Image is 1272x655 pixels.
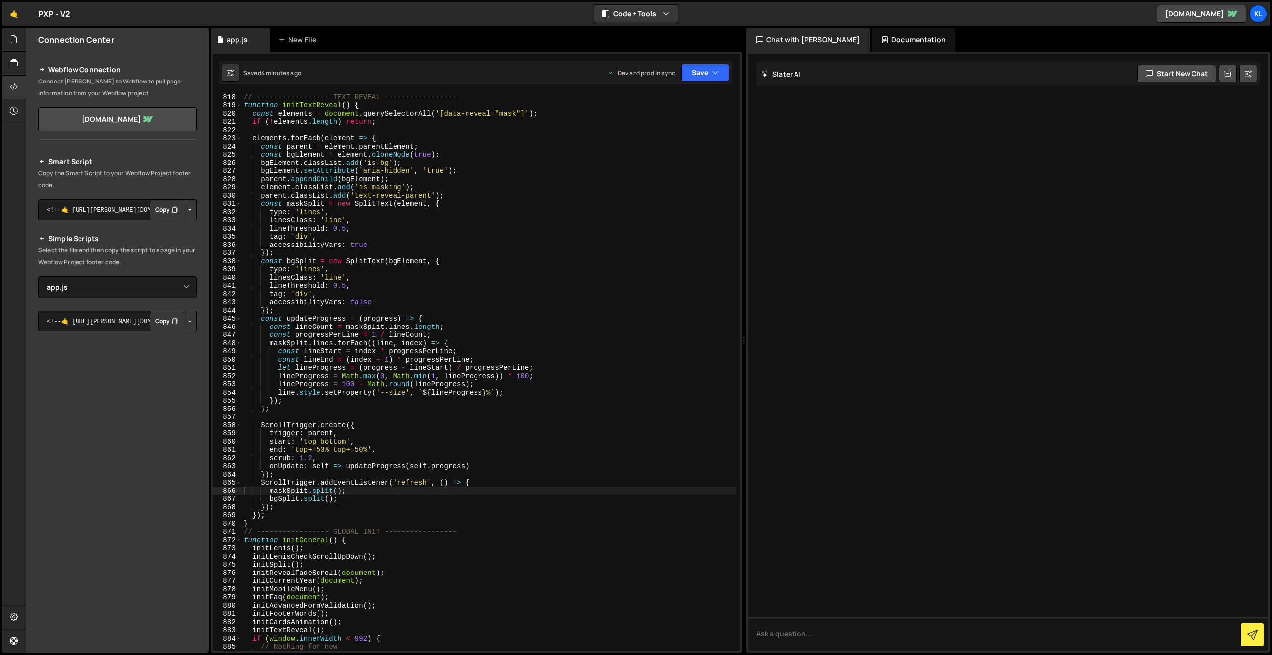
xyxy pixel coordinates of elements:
[38,233,197,245] h2: Simple Scripts
[213,585,242,594] div: 878
[213,143,242,151] div: 824
[213,192,242,200] div: 830
[213,462,242,471] div: 863
[213,298,242,307] div: 843
[213,93,242,102] div: 818
[213,331,242,339] div: 847
[213,380,242,389] div: 853
[213,446,242,454] div: 861
[213,151,242,159] div: 825
[213,347,242,356] div: 849
[213,159,242,167] div: 826
[38,311,197,331] textarea: <!--🤙 [URL][PERSON_NAME][DOMAIN_NAME]> <script>document.addEventListener("DOMContentLoaded", func...
[213,520,242,528] div: 870
[213,372,242,381] div: 852
[38,64,197,76] h2: Webflow Connection
[213,175,242,184] div: 828
[872,28,955,52] div: Documentation
[213,454,242,463] div: 862
[213,495,242,503] div: 867
[213,307,242,315] div: 844
[213,233,242,241] div: 835
[213,265,242,274] div: 839
[278,35,320,45] div: New File
[38,34,114,45] h2: Connection Center
[213,257,242,266] div: 838
[213,479,242,487] div: 865
[213,626,242,635] div: 883
[213,225,242,233] div: 834
[213,183,242,192] div: 829
[213,208,242,217] div: 832
[213,569,242,577] div: 876
[213,593,242,602] div: 879
[213,118,242,126] div: 821
[213,389,242,397] div: 854
[213,364,242,372] div: 851
[38,76,197,99] p: Connect [PERSON_NAME] to Webflow to pull page information from your Webflow project
[1249,5,1267,23] a: Kl
[213,602,242,610] div: 880
[608,69,675,77] div: Dev and prod in sync
[213,167,242,175] div: 827
[213,200,242,208] div: 831
[213,503,242,512] div: 868
[38,167,197,191] p: Copy the Smart Script to your Webflow Project footer code.
[213,274,242,282] div: 840
[213,323,242,331] div: 846
[213,487,242,495] div: 866
[1137,65,1216,82] button: Start new chat
[38,348,198,437] iframe: YouTube video player
[213,528,242,536] div: 871
[681,64,729,82] button: Save
[213,643,242,651] div: 885
[213,511,242,520] div: 869
[38,8,70,20] div: PXP - V2
[150,199,183,220] button: Copy
[213,397,242,405] div: 855
[213,635,242,643] div: 884
[150,311,183,331] button: Copy
[38,444,198,533] iframe: YouTube video player
[213,126,242,135] div: 822
[213,134,242,143] div: 823
[213,110,242,118] div: 820
[213,421,242,430] div: 858
[227,35,248,45] div: app.js
[213,553,242,561] div: 874
[38,199,197,220] textarea: <!--🤙 [URL][PERSON_NAME][DOMAIN_NAME]> <script>document.addEventListener("DOMContentLoaded", func...
[213,405,242,413] div: 856
[213,339,242,348] div: 848
[213,618,242,627] div: 882
[594,5,678,23] button: Code + Tools
[213,561,242,569] div: 875
[2,2,26,26] a: 🤙
[261,69,301,77] div: 4 minutes ago
[1157,5,1246,23] a: [DOMAIN_NAME]
[213,315,242,323] div: 845
[213,413,242,421] div: 857
[38,156,197,167] h2: Smart Script
[38,107,197,131] a: [DOMAIN_NAME]
[761,69,801,79] h2: Slater AI
[213,544,242,553] div: 873
[213,610,242,618] div: 881
[38,245,197,268] p: Select the file and then copy the script to a page in your Webflow Project footer code.
[213,438,242,446] div: 860
[150,199,197,220] div: Button group with nested dropdown
[243,69,301,77] div: Saved
[213,216,242,225] div: 833
[213,577,242,585] div: 877
[213,290,242,299] div: 842
[213,471,242,479] div: 864
[213,429,242,438] div: 859
[150,311,197,331] div: Button group with nested dropdown
[213,101,242,110] div: 819
[746,28,870,52] div: Chat with [PERSON_NAME]
[213,356,242,364] div: 850
[213,282,242,290] div: 841
[213,241,242,249] div: 836
[213,249,242,257] div: 837
[213,536,242,545] div: 872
